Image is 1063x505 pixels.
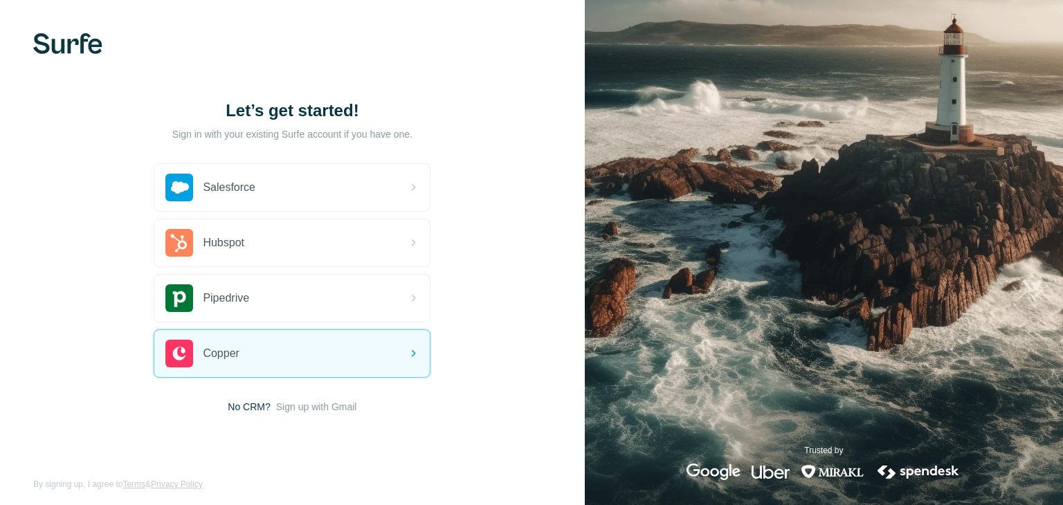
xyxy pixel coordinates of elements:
[203,179,255,196] span: Salesforce
[33,478,203,490] span: By signing up, I agree to &
[687,463,741,480] img: google's logo
[276,400,357,414] button: Sign up with Gmail
[203,345,239,362] span: Copper
[172,127,412,141] p: Sign in with your existing Surfe account if you have one.
[203,290,249,306] span: Pipedrive
[801,463,864,480] img: mirakl's logo
[165,340,193,367] img: copper's logo
[165,174,193,201] img: salesforce's logo
[875,463,961,480] img: spendesk's logo
[165,284,193,312] img: pipedrive's logo
[203,235,244,251] span: Hubspot
[151,479,203,489] a: Privacy Policy
[165,229,193,257] img: hubspot's logo
[752,463,790,480] img: uber's logo
[122,479,145,489] a: Terms
[154,100,430,122] h1: Let’s get started!
[33,33,102,54] img: Surfe's logo
[804,444,843,457] p: Trusted by
[228,400,270,414] span: No CRM?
